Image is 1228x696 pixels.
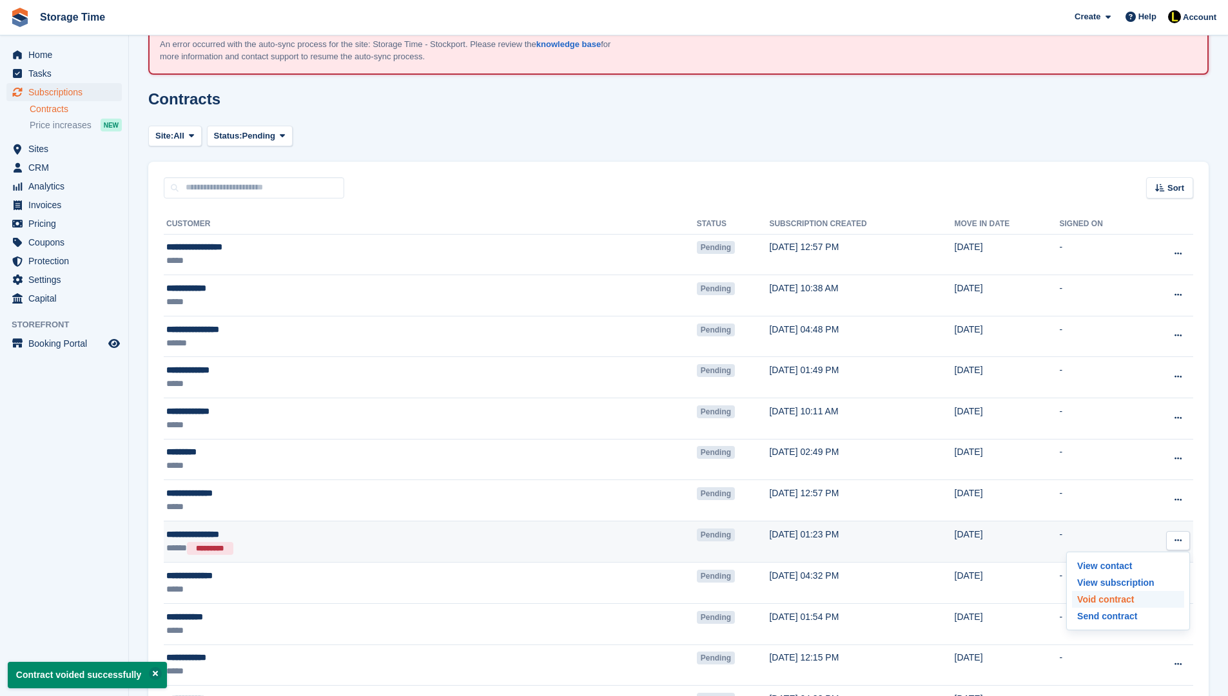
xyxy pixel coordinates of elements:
td: - [1059,480,1142,521]
span: Pending [697,364,735,377]
a: Void contract [1072,591,1184,608]
span: Sort [1167,182,1184,195]
a: menu [6,289,122,307]
th: Subscription created [769,214,954,235]
span: Subscriptions [28,83,106,101]
span: Capital [28,289,106,307]
td: [DATE] 12:15 PM [769,644,954,686]
td: - [1059,604,1142,645]
span: Storefront [12,318,128,331]
span: Pending [697,241,735,254]
span: Account [1183,11,1216,24]
td: - [1059,398,1142,440]
a: menu [6,334,122,353]
a: menu [6,140,122,158]
a: menu [6,215,122,233]
p: Contract voided successfully [8,662,167,688]
img: stora-icon-8386f47178a22dfd0bd8f6a31ec36ba5ce8667c1dd55bd0f319d3a0aa187defe.svg [10,8,30,27]
span: Price increases [30,119,92,131]
th: Signed on [1059,214,1142,235]
a: menu [6,159,122,177]
a: Send contract [1072,608,1184,624]
span: Analytics [28,177,106,195]
a: View subscription [1072,574,1184,591]
span: Pending [697,652,735,664]
span: Pending [697,570,735,583]
span: CRM [28,159,106,177]
span: Pending [697,487,735,500]
td: [DATE] [955,644,1060,686]
a: menu [6,271,122,289]
a: Price increases NEW [30,118,122,132]
td: - [1059,234,1142,275]
td: [DATE] [955,480,1060,521]
td: [DATE] 12:57 PM [769,480,954,521]
a: menu [6,252,122,270]
span: Coupons [28,233,106,251]
a: menu [6,46,122,64]
a: menu [6,177,122,195]
th: Customer [164,214,697,235]
td: [DATE] [955,316,1060,357]
span: Pending [697,405,735,418]
th: Move in date [955,214,1060,235]
span: Create [1075,10,1100,23]
td: - [1059,357,1142,398]
button: Status: Pending [207,126,293,147]
td: [DATE] 01:54 PM [769,604,954,645]
div: NEW [101,119,122,131]
a: menu [6,196,122,214]
th: Status [697,214,770,235]
td: [DATE] 02:49 PM [769,439,954,480]
td: - [1059,316,1142,357]
span: Invoices [28,196,106,214]
span: All [173,130,184,142]
span: Help [1138,10,1156,23]
span: Pending [697,611,735,624]
span: Status: [214,130,242,142]
td: [DATE] [955,275,1060,316]
a: menu [6,83,122,101]
span: Pending [242,130,275,142]
span: Pending [697,282,735,295]
td: [DATE] [955,234,1060,275]
td: [DATE] [955,439,1060,480]
a: Preview store [106,336,122,351]
td: - [1059,563,1142,604]
p: An error occurred with the auto-sync process for the site: Storage Time - Stockport. Please revie... [160,38,611,63]
span: Settings [28,271,106,289]
td: [DATE] [955,357,1060,398]
td: - [1059,439,1142,480]
span: Tasks [28,64,106,82]
span: Home [28,46,106,64]
td: [DATE] 12:57 PM [769,234,954,275]
a: View contact [1072,557,1184,574]
td: [DATE] 04:48 PM [769,316,954,357]
td: [DATE] [955,521,1060,563]
a: knowledge base [536,39,601,49]
span: Pending [697,446,735,459]
button: Site: All [148,126,202,147]
td: [DATE] [955,398,1060,440]
span: Booking Portal [28,334,106,353]
span: Pending [697,528,735,541]
td: [DATE] 01:23 PM [769,521,954,563]
a: Contracts [30,103,122,115]
span: Sites [28,140,106,158]
a: menu [6,64,122,82]
td: [DATE] 04:32 PM [769,563,954,604]
td: [DATE] [955,563,1060,604]
span: Protection [28,252,106,270]
td: - [1059,644,1142,686]
td: [DATE] 01:49 PM [769,357,954,398]
img: Laaibah Sarwar [1168,10,1181,23]
td: [DATE] [955,604,1060,645]
td: [DATE] 10:11 AM [769,398,954,440]
h1: Contracts [148,90,220,108]
td: - [1059,521,1142,563]
span: Site: [155,130,173,142]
